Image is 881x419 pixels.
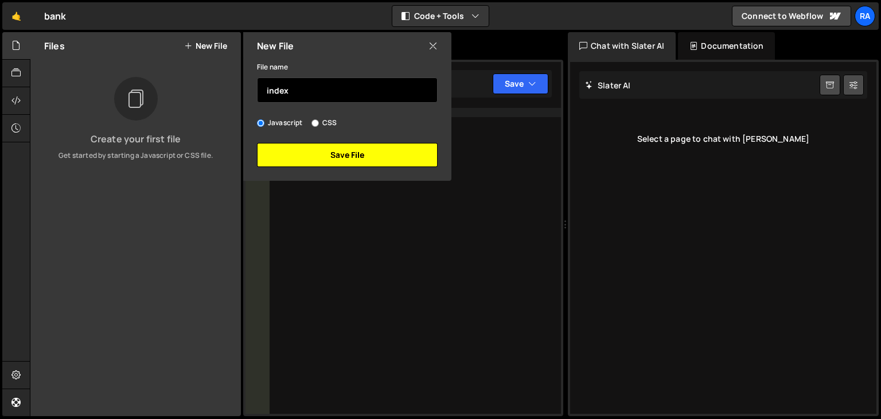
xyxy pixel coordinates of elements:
input: Javascript [257,119,264,127]
input: CSS [311,119,319,127]
div: Chat with Slater AI [568,32,676,60]
label: Javascript [257,117,303,129]
input: Name [257,77,438,103]
button: Code + Tools [392,6,489,26]
h2: Slater AI [585,80,631,91]
p: Get started by starting a Javascript or CSS file. [40,150,232,161]
button: Save [493,73,548,94]
div: Documentation [678,32,775,60]
a: 🤙 [2,2,30,30]
a: Connect to Webflow [732,6,851,26]
div: Select a page to chat with [PERSON_NAME] [579,116,867,162]
div: bank [44,9,67,23]
h2: Files [44,40,65,52]
label: CSS [311,117,337,129]
button: New File [184,41,227,51]
a: ra [855,6,875,26]
button: Save File [257,143,438,167]
h2: New File [257,40,294,52]
label: File name [257,61,288,73]
h3: Create your first file [40,134,232,143]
